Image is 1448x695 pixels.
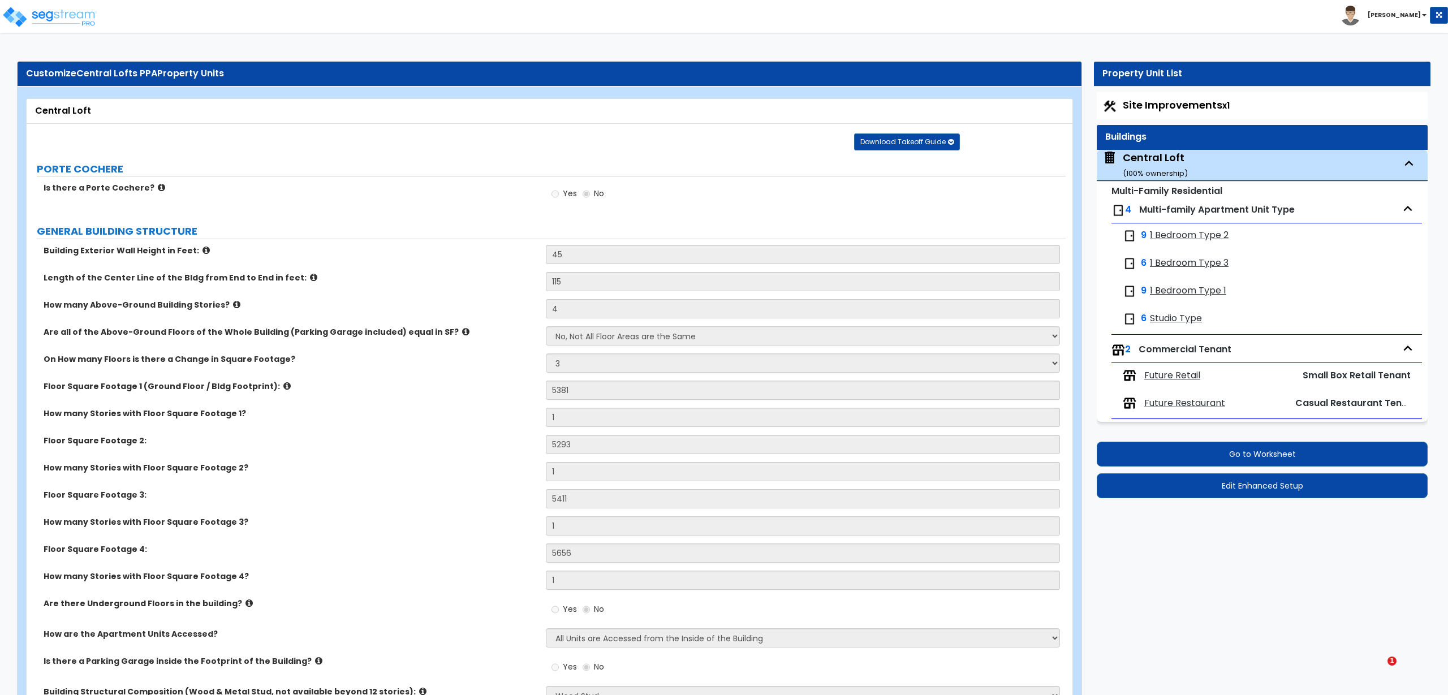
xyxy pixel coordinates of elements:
[44,381,537,392] label: Floor Square Footage 1 (Ground Floor / Bldg Footprint):
[1150,284,1226,297] span: 1 Bedroom Type 1
[35,105,1064,118] div: Central Loft
[1111,184,1222,197] small: Multi-Family Residential
[1139,343,1231,356] span: Commercial Tenant
[44,571,537,582] label: How many Stories with Floor Square Footage 4?
[1303,369,1411,382] span: Small Box Retail Tenant
[1123,150,1188,179] div: Central Loft
[44,353,537,365] label: On How many Floors is there a Change in Square Footage?
[44,272,537,283] label: Length of the Center Line of the Bldg from End to End in feet:
[563,661,577,672] span: Yes
[44,245,537,256] label: Building Exterior Wall Height in Feet:
[44,408,537,419] label: How many Stories with Floor Square Footage 1?
[551,603,559,616] input: Yes
[44,516,537,528] label: How many Stories with Floor Square Footage 3?
[233,300,240,309] i: click for more info!
[1387,657,1397,666] span: 1
[245,599,253,607] i: click for more info!
[1141,229,1147,242] span: 9
[44,462,537,473] label: How many Stories with Floor Square Footage 2?
[37,162,1066,176] label: PORTE COCHERE
[1123,284,1136,298] img: door.png
[1141,312,1147,325] span: 6
[860,137,946,146] span: Download Takeoff Guide
[37,224,1066,239] label: GENERAL BUILDING STRUCTURE
[44,299,537,310] label: How many Above-Ground Building Stories?
[1102,99,1117,114] img: Construction.png
[1125,203,1131,216] span: 4
[76,67,157,80] span: Central Lofts PPA
[1150,257,1229,270] span: 1 Bedroom Type 3
[1097,442,1428,467] button: Go to Worksheet
[1123,168,1188,179] small: ( 100 % ownership)
[44,326,537,338] label: Are all of the Above-Ground Floors of the Whole Building (Parking Garage included) equal in SF?
[583,661,590,674] input: No
[1144,397,1225,410] span: Future Restaurant
[1111,343,1125,357] img: tenants.png
[1141,284,1147,297] span: 9
[44,543,537,555] label: Floor Square Footage 4:
[1150,229,1229,242] span: 1 Bedroom Type 2
[44,628,537,640] label: How are the Apartment Units Accessed?
[462,327,469,336] i: click for more info!
[1123,396,1136,410] img: tenants.png
[315,657,322,665] i: click for more info!
[1123,229,1136,243] img: door.png
[594,661,604,672] span: No
[854,133,960,150] button: Download Takeoff Guide
[1105,131,1419,144] div: Buildings
[1123,98,1230,112] span: Site Improvements
[44,182,537,193] label: Is there a Porte Cochere?
[1139,203,1295,216] span: Multi-family Apartment Unit Type
[563,603,577,615] span: Yes
[1368,11,1421,19] b: [PERSON_NAME]
[44,489,537,500] label: Floor Square Footage 3:
[1295,396,1417,409] span: Casual Restaurant Tenant
[26,67,1073,80] div: Customize Property Units
[594,188,604,199] span: No
[283,382,291,390] i: click for more info!
[1097,473,1428,498] button: Edit Enhanced Setup
[551,661,559,674] input: Yes
[594,603,604,615] span: No
[44,655,537,667] label: Is there a Parking Garage inside the Footprint of the Building?
[583,188,590,200] input: No
[1111,204,1125,217] img: door.png
[158,183,165,192] i: click for more info!
[583,603,590,616] input: No
[1144,369,1200,382] span: Future Retail
[1125,343,1131,356] span: 2
[1364,657,1391,684] iframe: Intercom live chat
[202,246,210,254] i: click for more info!
[310,273,317,282] i: click for more info!
[1150,312,1202,325] span: Studio Type
[1123,369,1136,382] img: tenants.png
[1123,312,1136,326] img: door.png
[2,6,98,28] img: logo_pro_r.png
[563,188,577,199] span: Yes
[44,598,537,609] label: Are there Underground Floors in the building?
[1341,6,1360,25] img: avatar.png
[1222,100,1230,111] small: x1
[44,435,537,446] label: Floor Square Footage 2:
[1102,150,1188,179] span: Central Loft
[1102,67,1422,80] div: Property Unit List
[1102,150,1117,165] img: building.svg
[1141,257,1147,270] span: 6
[1123,257,1136,270] img: door.png
[551,188,559,200] input: Yes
